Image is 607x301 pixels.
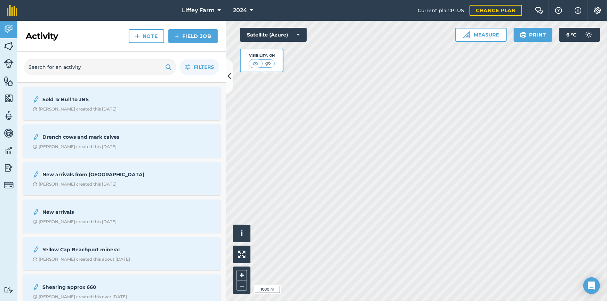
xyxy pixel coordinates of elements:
img: svg+xml;base64,PHN2ZyB4bWxucz0iaHR0cDovL3d3dy53My5vcmcvMjAwMC9zdmciIHdpZHRoPSI1MCIgaGVpZ2h0PSI0MC... [251,60,260,67]
div: [PERSON_NAME] created this [DATE] [33,106,117,112]
img: svg+xml;base64,PD94bWwgdmVyc2lvbj0iMS4wIiBlbmNvZGluZz0idXRmLTgiPz4KPCEtLSBHZW5lcmF0b3I6IEFkb2JlIE... [4,145,14,156]
strong: Yellow Cap Beachport mineral [42,246,153,253]
span: 6 ° C [566,28,576,42]
img: Clock with arrow pointing clockwise [33,145,37,149]
h2: Activity [26,31,58,42]
img: svg+xml;base64,PHN2ZyB4bWxucz0iaHR0cDovL3d3dy53My5vcmcvMjAwMC9zdmciIHdpZHRoPSI1NiIgaGVpZ2h0PSI2MC... [4,41,14,51]
img: Clock with arrow pointing clockwise [33,182,37,187]
span: 2024 [233,6,247,15]
img: svg+xml;base64,PD94bWwgdmVyc2lvbj0iMS4wIiBlbmNvZGluZz0idXRmLTgiPz4KPCEtLSBHZW5lcmF0b3I6IEFkb2JlIE... [4,59,14,68]
img: Clock with arrow pointing clockwise [33,220,37,224]
img: svg+xml;base64,PHN2ZyB4bWxucz0iaHR0cDovL3d3dy53My5vcmcvMjAwMC9zdmciIHdpZHRoPSI1NiIgaGVpZ2h0PSI2MC... [4,93,14,104]
button: – [237,280,247,291]
div: [PERSON_NAME] created this about [DATE] [33,257,130,262]
strong: New arrivals [42,208,153,216]
div: [PERSON_NAME] created this [DATE] [33,219,117,225]
div: [PERSON_NAME] created this [DATE] [33,144,117,149]
button: Satellite (Azure) [240,28,307,42]
img: svg+xml;base64,PD94bWwgdmVyc2lvbj0iMS4wIiBlbmNvZGluZz0idXRmLTgiPz4KPCEtLSBHZW5lcmF0b3I6IEFkb2JlIE... [4,163,14,173]
img: svg+xml;base64,PHN2ZyB4bWxucz0iaHR0cDovL3d3dy53My5vcmcvMjAwMC9zdmciIHdpZHRoPSIxNCIgaGVpZ2h0PSIyNC... [175,32,179,40]
div: Open Intercom Messenger [583,277,600,294]
img: svg+xml;base64,PD94bWwgdmVyc2lvbj0iMS4wIiBlbmNvZGluZz0idXRmLTgiPz4KPCEtLSBHZW5lcmF0b3I6IEFkb2JlIE... [4,180,14,190]
img: svg+xml;base64,PD94bWwgdmVyc2lvbj0iMS4wIiBlbmNvZGluZz0idXRmLTgiPz4KPCEtLSBHZW5lcmF0b3I6IEFkb2JlIE... [582,28,596,42]
img: Four arrows, one pointing top left, one top right, one bottom right and the last bottom left [238,251,246,258]
img: Clock with arrow pointing clockwise [33,295,37,299]
div: [PERSON_NAME] created this over [DATE] [33,294,127,300]
strong: Drench cows and mark calves [42,133,153,141]
span: i [241,229,243,238]
a: New arrivalsClock with arrow pointing clockwise[PERSON_NAME] created this [DATE] [27,204,216,229]
span: Liffey Farm [182,6,215,15]
button: Filters [179,59,219,75]
button: Measure [455,28,507,42]
a: Sold 1x Bull to JBSClock with arrow pointing clockwise[PERSON_NAME] created this [DATE] [27,91,216,116]
img: svg+xml;base64,PD94bWwgdmVyc2lvbj0iMS4wIiBlbmNvZGluZz0idXRmLTgiPz4KPCEtLSBHZW5lcmF0b3I6IEFkb2JlIE... [33,208,40,216]
img: svg+xml;base64,PHN2ZyB4bWxucz0iaHR0cDovL3d3dy53My5vcmcvMjAwMC9zdmciIHdpZHRoPSIxOSIgaGVpZ2h0PSIyNC... [165,63,172,71]
img: svg+xml;base64,PHN2ZyB4bWxucz0iaHR0cDovL3d3dy53My5vcmcvMjAwMC9zdmciIHdpZHRoPSIxNyIgaGVpZ2h0PSIxNy... [575,6,582,15]
span: Current plan : PLUS [418,7,464,14]
span: Filters [194,63,214,71]
img: svg+xml;base64,PD94bWwgdmVyc2lvbj0iMS4wIiBlbmNvZGluZz0idXRmLTgiPz4KPCEtLSBHZW5lcmF0b3I6IEFkb2JlIE... [4,128,14,138]
img: svg+xml;base64,PD94bWwgdmVyc2lvbj0iMS4wIiBlbmNvZGluZz0idXRmLTgiPz4KPCEtLSBHZW5lcmF0b3I6IEFkb2JlIE... [33,133,40,141]
img: svg+xml;base64,PHN2ZyB4bWxucz0iaHR0cDovL3d3dy53My5vcmcvMjAwMC9zdmciIHdpZHRoPSIxNCIgaGVpZ2h0PSIyNC... [135,32,140,40]
button: Print [514,28,553,42]
img: A question mark icon [554,7,563,14]
img: Ruler icon [463,31,470,38]
img: fieldmargin Logo [7,5,17,16]
img: svg+xml;base64,PD94bWwgdmVyc2lvbj0iMS4wIiBlbmNvZGluZz0idXRmLTgiPz4KPCEtLSBHZW5lcmF0b3I6IEFkb2JlIE... [4,111,14,121]
button: + [237,270,247,280]
img: svg+xml;base64,PD94bWwgdmVyc2lvbj0iMS4wIiBlbmNvZGluZz0idXRmLTgiPz4KPCEtLSBHZW5lcmF0b3I6IEFkb2JlIE... [4,24,14,34]
button: 6 °C [559,28,600,42]
img: Clock with arrow pointing clockwise [33,257,37,262]
img: svg+xml;base64,PHN2ZyB4bWxucz0iaHR0cDovL3d3dy53My5vcmcvMjAwMC9zdmciIHdpZHRoPSI1MCIgaGVpZ2h0PSI0MC... [264,60,272,67]
img: svg+xml;base64,PHN2ZyB4bWxucz0iaHR0cDovL3d3dy53My5vcmcvMjAwMC9zdmciIHdpZHRoPSIxOSIgaGVpZ2h0PSIyNC... [520,31,527,39]
button: i [233,225,250,242]
a: Field Job [168,29,218,43]
img: Clock with arrow pointing clockwise [33,107,37,112]
a: Drench cows and mark calvesClock with arrow pointing clockwise[PERSON_NAME] created this [DATE] [27,129,216,154]
img: svg+xml;base64,PD94bWwgdmVyc2lvbj0iMS4wIiBlbmNvZGluZz0idXRmLTgiPz4KPCEtLSBHZW5lcmF0b3I6IEFkb2JlIE... [4,287,14,293]
img: Two speech bubbles overlapping with the left bubble in the forefront [535,7,543,14]
a: New arrivals from [GEOGRAPHIC_DATA]Clock with arrow pointing clockwise[PERSON_NAME] created this ... [27,166,216,191]
a: Yellow Cap Beachport mineralClock with arrow pointing clockwise[PERSON_NAME] created this about [... [27,241,216,266]
input: Search for an activity [24,59,176,75]
img: svg+xml;base64,PD94bWwgdmVyc2lvbj0iMS4wIiBlbmNvZGluZz0idXRmLTgiPz4KPCEtLSBHZW5lcmF0b3I6IEFkb2JlIE... [33,170,40,179]
img: svg+xml;base64,PHN2ZyB4bWxucz0iaHR0cDovL3d3dy53My5vcmcvMjAwMC9zdmciIHdpZHRoPSI1NiIgaGVpZ2h0PSI2MC... [4,76,14,86]
img: svg+xml;base64,PD94bWwgdmVyc2lvbj0iMS4wIiBlbmNvZGluZz0idXRmLTgiPz4KPCEtLSBHZW5lcmF0b3I6IEFkb2JlIE... [33,245,40,254]
strong: Shearing approx 660 [42,283,153,291]
img: A cog icon [593,7,602,14]
img: svg+xml;base64,PD94bWwgdmVyc2lvbj0iMS4wIiBlbmNvZGluZz0idXRmLTgiPz4KPCEtLSBHZW5lcmF0b3I6IEFkb2JlIE... [33,95,40,104]
div: Visibility: On [249,53,275,58]
div: [PERSON_NAME] created this [DATE] [33,181,117,187]
a: Note [129,29,164,43]
strong: Sold 1x Bull to JBS [42,96,153,103]
a: Change plan [470,5,522,16]
strong: New arrivals from [GEOGRAPHIC_DATA] [42,171,153,178]
img: svg+xml;base64,PD94bWwgdmVyc2lvbj0iMS4wIiBlbmNvZGluZz0idXRmLTgiPz4KPCEtLSBHZW5lcmF0b3I6IEFkb2JlIE... [33,283,40,291]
